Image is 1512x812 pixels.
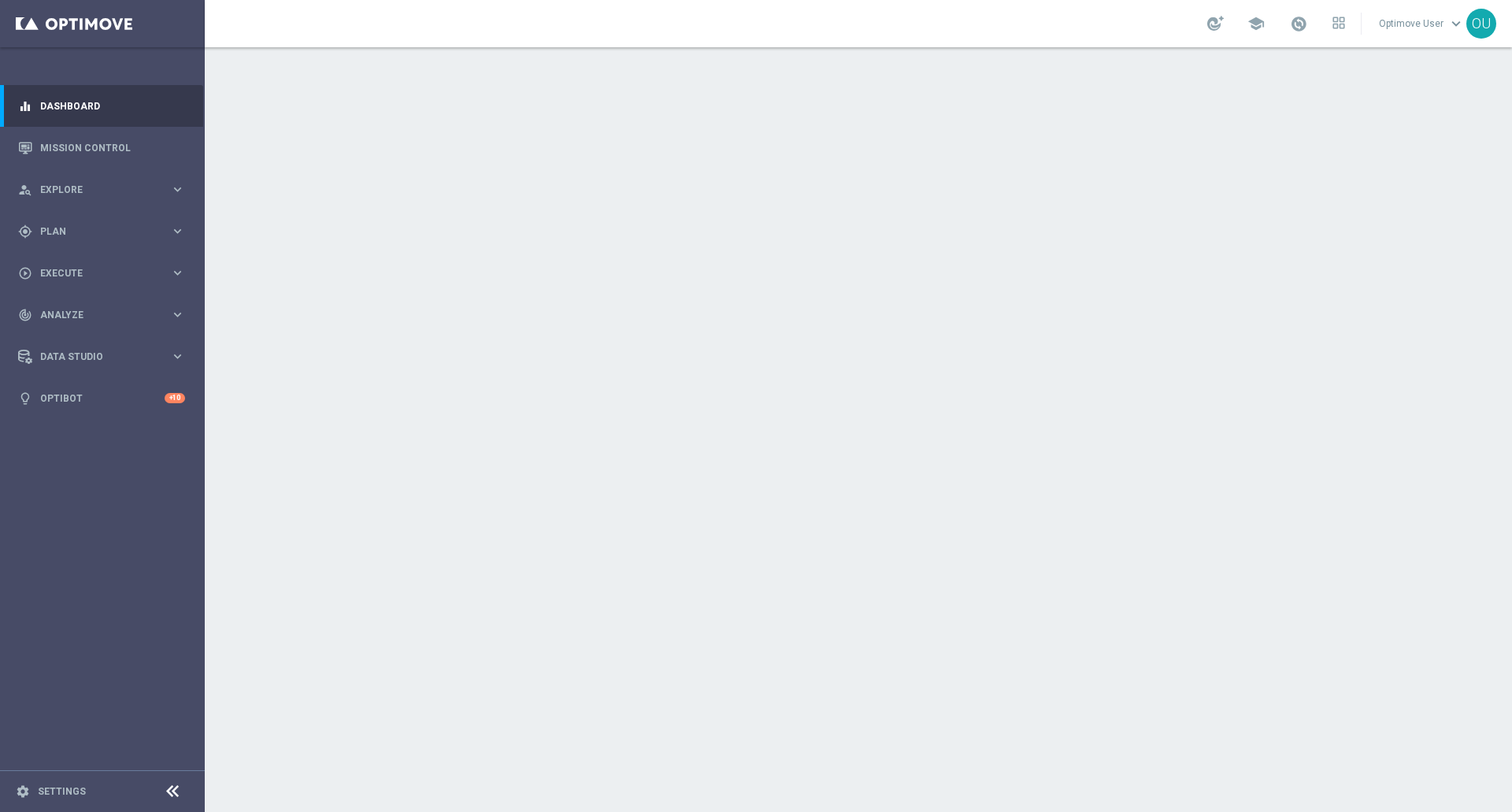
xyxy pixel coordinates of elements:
div: Optibot [18,377,185,419]
div: Execute [18,266,170,280]
div: Analyze [18,308,170,322]
a: Dashboard [40,85,185,127]
div: Mission Control [18,127,185,169]
div: Plan [18,224,170,239]
i: equalizer [18,99,32,113]
i: play_circle_outline [18,266,32,280]
a: Optibot [40,377,165,419]
button: equalizer Dashboard [17,100,186,113]
span: Plan [40,227,170,236]
span: keyboard_arrow_down [1447,15,1465,32]
button: person_search Explore keyboard_arrow_right [17,184,186,196]
i: lightbulb [18,391,32,406]
span: Data Studio [40,352,170,362]
div: Data Studio [18,350,170,364]
button: lightbulb Optibot +10 [17,392,186,405]
div: Dashboard [18,85,185,127]
i: keyboard_arrow_right [170,265,185,280]
i: keyboard_arrow_right [170,349,185,364]
div: OU [1466,9,1496,39]
div: Explore [18,183,170,197]
span: Explore [40,185,170,195]
i: keyboard_arrow_right [170,224,185,239]
a: Mission Control [40,127,185,169]
i: keyboard_arrow_right [170,182,185,197]
span: Execute [40,269,170,278]
span: Analyze [40,310,170,320]
span: school [1247,15,1265,32]
button: Data Studio keyboard_arrow_right [17,350,186,363]
div: +10 [165,393,185,403]
i: keyboard_arrow_right [170,307,185,322]
button: track_changes Analyze keyboard_arrow_right [17,309,186,321]
button: play_circle_outline Execute keyboard_arrow_right [17,267,186,280]
i: gps_fixed [18,224,32,239]
i: person_search [18,183,32,197]
i: track_changes [18,308,32,322]
button: Mission Control [17,142,186,154]
a: Settings [38,787,86,796]
button: gps_fixed Plan keyboard_arrow_right [17,225,186,238]
i: settings [16,784,30,799]
a: Optimove Userkeyboard_arrow_down [1377,12,1466,35]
